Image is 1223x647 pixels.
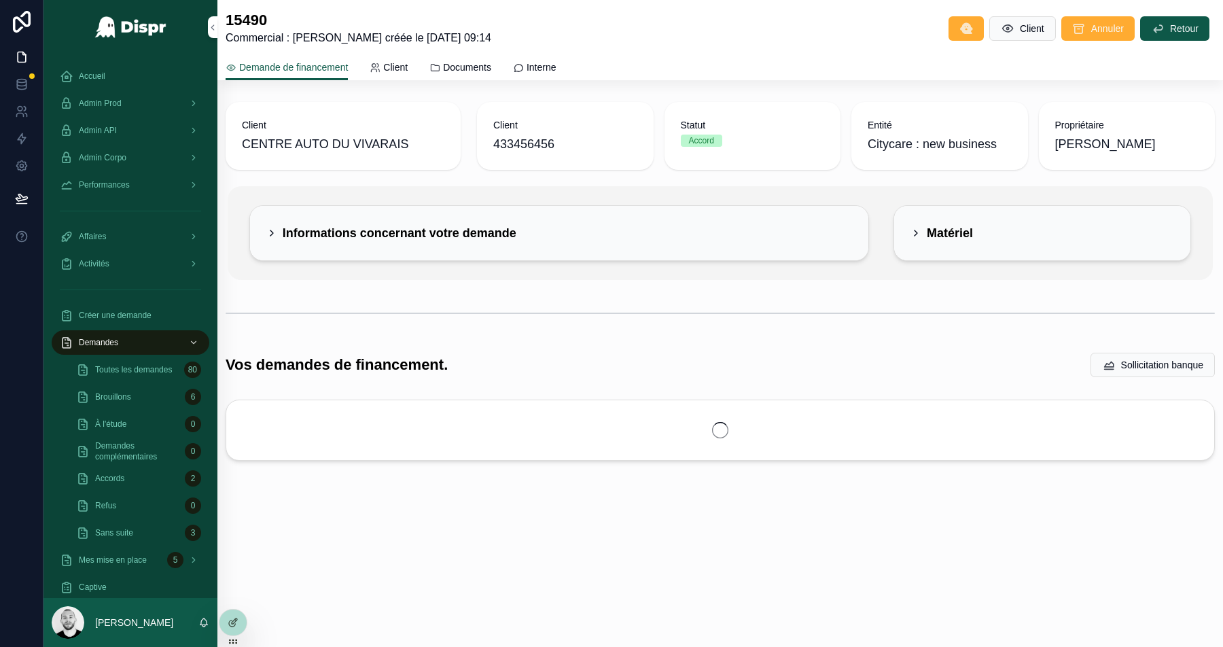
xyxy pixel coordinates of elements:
[493,135,637,154] span: 433456456
[185,389,201,405] div: 6
[95,616,173,629] p: [PERSON_NAME]
[1091,353,1215,377] button: Sollicitation banque
[283,222,516,244] h2: Informations concernant votre demande
[1091,22,1124,35] span: Annuler
[68,521,209,545] a: Sans suite3
[226,55,348,81] a: Demande de financement
[1061,16,1135,41] button: Annuler
[95,527,133,538] span: Sans suite
[68,385,209,409] a: Brouillons6
[1055,135,1156,154] span: [PERSON_NAME]
[185,525,201,541] div: 3
[681,118,825,132] span: Statut
[79,98,122,109] span: Admin Prod
[226,11,491,30] h1: 15490
[52,251,209,276] a: Activités
[52,330,209,355] a: Demandes
[1170,22,1199,35] span: Retour
[493,118,637,132] span: Client
[429,55,491,82] a: Documents
[43,54,217,598] div: scrollable content
[185,497,201,514] div: 0
[52,548,209,572] a: Mes mise en place5
[79,179,130,190] span: Performances
[52,575,209,599] a: Captive
[94,16,167,38] img: App logo
[52,91,209,116] a: Admin Prod
[167,552,183,568] div: 5
[185,416,201,432] div: 0
[95,391,131,402] span: Brouillons
[226,355,448,374] h1: Vos demandes de financement.
[52,173,209,197] a: Performances
[1020,22,1044,35] span: Client
[79,555,147,565] span: Mes mise en place
[989,16,1056,41] button: Client
[1121,358,1203,372] span: Sollicitation banque
[868,118,1012,132] span: Entité
[52,224,209,249] a: Affaires
[513,55,556,82] a: Interne
[52,64,209,88] a: Accueil
[79,310,152,321] span: Créer une demande
[95,419,126,430] span: À l'étude
[185,470,201,487] div: 2
[79,152,126,163] span: Admin Corpo
[1055,118,1199,132] span: Propriétaire
[868,135,997,154] span: Citycare : new business
[1140,16,1209,41] button: Retour
[527,60,556,74] span: Interne
[68,493,209,518] a: Refus0
[79,71,105,82] span: Accueil
[185,443,201,459] div: 0
[370,55,408,82] a: Client
[95,500,116,511] span: Refus
[383,60,408,74] span: Client
[79,582,107,593] span: Captive
[52,118,209,143] a: Admin API
[927,222,973,244] h2: Matériel
[95,473,124,484] span: Accords
[239,60,348,74] span: Demande de financement
[689,135,714,147] div: Accord
[242,118,444,132] span: Client
[184,362,201,378] div: 80
[95,440,179,462] span: Demandes complémentaires
[79,258,109,269] span: Activités
[68,439,209,464] a: Demandes complémentaires0
[79,125,117,136] span: Admin API
[79,337,118,348] span: Demandes
[68,466,209,491] a: Accords2
[226,30,491,46] span: Commercial : [PERSON_NAME] créée le [DATE] 09:14
[79,231,106,242] span: Affaires
[95,364,172,375] span: Toutes les demandes
[68,357,209,382] a: Toutes les demandes80
[443,60,491,74] span: Documents
[68,412,209,436] a: À l'étude0
[242,135,408,154] span: CENTRE AUTO DU VIVARAIS
[52,145,209,170] a: Admin Corpo
[52,303,209,328] a: Créer une demande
